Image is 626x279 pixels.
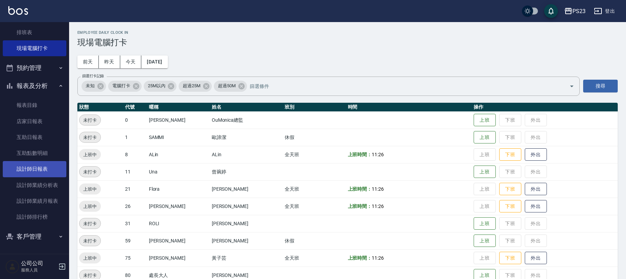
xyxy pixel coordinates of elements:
[472,103,618,112] th: 操作
[348,152,372,157] b: 上班時間：
[346,103,472,112] th: 時間
[210,146,283,163] td: ALin
[3,59,66,77] button: 預約管理
[525,148,547,161] button: 外出
[77,56,99,68] button: 前天
[77,30,618,35] h2: Employee Daily Clock In
[147,215,210,232] td: ROLI
[77,103,123,112] th: 狀態
[108,81,142,92] div: 電腦打卡
[147,249,210,267] td: [PERSON_NAME]
[210,249,283,267] td: 黃子芸
[372,152,384,157] span: 11:26
[3,77,66,95] button: 報表及分析
[79,237,101,245] span: 未打卡
[210,163,283,180] td: 曾琬婷
[525,200,547,213] button: 外出
[474,114,496,127] button: 上班
[3,209,66,225] a: 設計師排行榜
[82,82,99,89] span: 未知
[8,6,28,15] img: Logo
[499,183,521,196] button: 下班
[79,255,101,262] span: 上班中
[147,163,210,180] td: Una
[123,232,147,249] td: 59
[210,198,283,215] td: [PERSON_NAME]
[79,168,101,176] span: 未打卡
[210,103,283,112] th: 姓名
[3,193,66,209] a: 設計師業績月報表
[108,82,134,89] span: 電腦打卡
[79,220,101,227] span: 未打卡
[77,38,618,47] h3: 現場電腦打卡
[372,255,384,261] span: 11:26
[348,255,372,261] b: 上班時間：
[283,146,346,163] td: 全天班
[499,252,521,265] button: 下班
[372,203,384,209] span: 11:26
[474,217,496,230] button: 上班
[147,111,210,129] td: [PERSON_NAME]
[147,198,210,215] td: [PERSON_NAME]
[210,180,283,198] td: [PERSON_NAME]
[544,4,558,18] button: save
[499,148,521,161] button: 下班
[3,177,66,193] a: 設計師業績分析表
[210,129,283,146] td: 歐諦潔
[210,215,283,232] td: [PERSON_NAME]
[144,82,170,89] span: 25M以內
[79,272,101,279] span: 未打卡
[123,249,147,267] td: 75
[566,81,577,92] button: Open
[123,163,147,180] td: 11
[123,146,147,163] td: 8
[3,145,66,161] a: 互助點數明細
[214,82,240,89] span: 超過50M
[82,73,104,79] label: 篩選打卡記錄
[561,4,588,18] button: PS23
[3,24,66,40] a: 排班表
[283,232,346,249] td: 休假
[79,203,101,210] span: 上班中
[210,232,283,249] td: [PERSON_NAME]
[283,129,346,146] td: 休假
[6,260,19,273] img: Person
[3,113,66,129] a: 店家日報表
[147,232,210,249] td: [PERSON_NAME]
[147,103,210,112] th: 暱稱
[372,186,384,192] span: 11:26
[79,186,101,193] span: 上班中
[474,131,496,144] button: 上班
[141,56,168,68] button: [DATE]
[525,183,547,196] button: 外出
[179,81,212,92] div: 超過25M
[147,129,210,146] td: SAMMI
[82,81,106,92] div: 未知
[283,249,346,267] td: 全天班
[123,198,147,215] td: 26
[79,134,101,141] span: 未打卡
[283,198,346,215] td: 全天班
[123,129,147,146] td: 1
[572,7,586,16] div: PS23
[283,103,346,112] th: 班別
[123,111,147,129] td: 0
[120,56,142,68] button: 今天
[348,186,372,192] b: 上班時間：
[79,151,101,158] span: 上班中
[499,200,521,213] button: 下班
[283,180,346,198] td: 全天班
[147,180,210,198] td: Flora
[123,215,147,232] td: 31
[99,56,120,68] button: 昨天
[591,5,618,18] button: 登出
[474,235,496,247] button: 上班
[123,180,147,198] td: 21
[210,111,283,129] td: OuMonica總監
[3,228,66,246] button: 客戶管理
[583,80,618,92] button: 搜尋
[525,252,547,265] button: 外出
[248,80,557,92] input: 篩選條件
[3,129,66,145] a: 互助日報表
[147,146,210,163] td: ALin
